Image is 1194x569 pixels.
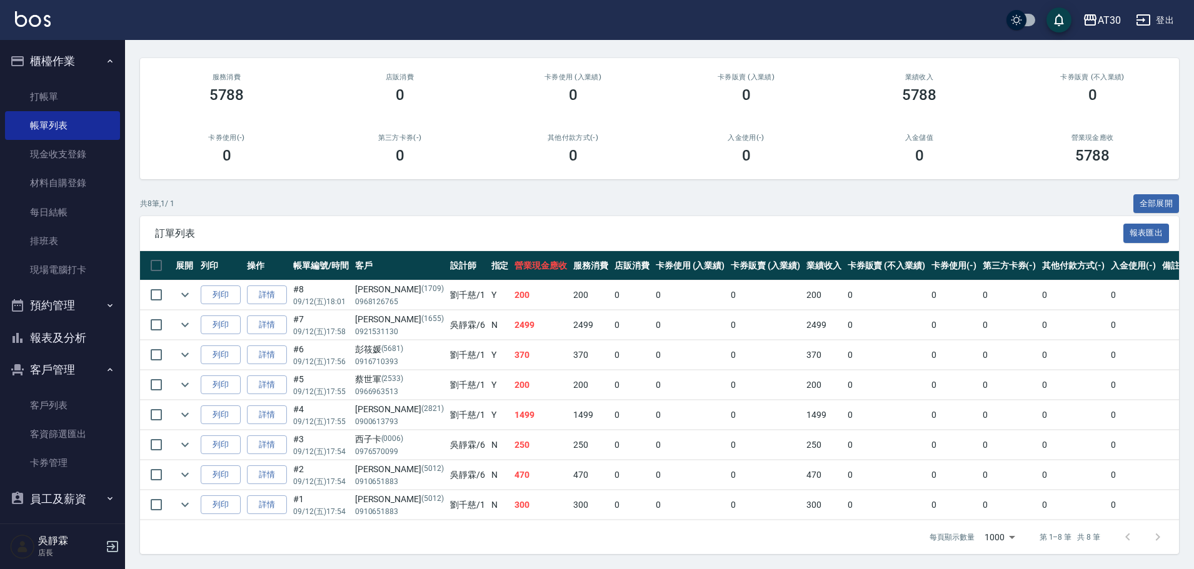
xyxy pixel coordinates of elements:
a: 詳情 [247,315,287,335]
td: 200 [803,280,845,310]
td: N [488,460,512,490]
td: 0 [728,460,803,490]
td: 470 [803,460,845,490]
p: (5012) [421,463,444,476]
p: 每頁顯示數量 [930,532,975,543]
td: 200 [570,280,611,310]
td: 1499 [511,400,570,430]
p: 09/12 (五) 17:55 [293,416,349,427]
a: 詳情 [247,465,287,485]
td: 0 [845,490,928,520]
h3: 0 [569,147,578,164]
th: 卡券販賣 (入業績) [728,251,803,280]
td: 0 [1039,490,1108,520]
button: 列印 [201,465,241,485]
th: 客戶 [352,251,447,280]
div: [PERSON_NAME] [355,313,444,326]
button: 商品管理 [5,515,120,547]
button: expand row [176,315,194,334]
td: 0 [980,310,1040,340]
td: 0 [728,340,803,370]
p: (1655) [421,313,444,326]
td: 0 [1039,340,1108,370]
p: 09/12 (五) 17:58 [293,326,349,337]
td: 劉千慈 /1 [447,280,488,310]
button: 報表及分析 [5,322,120,354]
td: #3 [290,430,352,460]
button: AT30 [1078,7,1126,33]
td: 250 [511,430,570,460]
td: 300 [803,490,845,520]
h3: 5788 [902,86,937,104]
p: 0968126765 [355,296,444,307]
td: 劉千慈 /1 [447,490,488,520]
td: 0 [928,430,980,460]
h2: 卡券使用 (入業績) [501,73,645,81]
td: 200 [511,370,570,400]
td: #5 [290,370,352,400]
div: [PERSON_NAME] [355,283,444,296]
td: 0 [1108,280,1159,310]
td: 0 [611,340,653,370]
td: 0 [1108,460,1159,490]
button: expand row [176,495,194,514]
div: AT30 [1098,12,1121,28]
td: 0 [928,310,980,340]
p: 09/12 (五) 17:54 [293,506,349,517]
h2: 卡券販賣 (入業績) [675,73,818,81]
td: 0 [653,340,728,370]
td: 劉千慈 /1 [447,400,488,430]
div: 1000 [980,520,1020,554]
td: 0 [1039,370,1108,400]
h3: 0 [1088,86,1097,104]
td: 0 [928,460,980,490]
td: #1 [290,490,352,520]
td: 0 [1039,430,1108,460]
a: 每日結帳 [5,198,120,227]
button: 列印 [201,345,241,365]
th: 其他付款方式(-) [1039,251,1108,280]
th: 第三方卡券(-) [980,251,1040,280]
td: 0 [980,400,1040,430]
h3: 0 [569,86,578,104]
td: 0 [980,280,1040,310]
td: Y [488,280,512,310]
a: 卡券管理 [5,448,120,477]
button: 員工及薪資 [5,483,120,515]
h3: 5788 [1075,147,1110,164]
td: 1499 [570,400,611,430]
td: 劉千慈 /1 [447,370,488,400]
td: #8 [290,280,352,310]
td: 0 [845,460,928,490]
h2: 業績收入 [848,73,991,81]
a: 客戶列表 [5,391,120,420]
button: expand row [176,405,194,424]
td: 1499 [803,400,845,430]
td: 0 [653,490,728,520]
h3: 0 [742,86,751,104]
td: 250 [570,430,611,460]
td: 0 [1108,490,1159,520]
td: 2499 [570,310,611,340]
td: 0 [845,340,928,370]
td: 2499 [511,310,570,340]
td: 0 [611,490,653,520]
td: 0 [728,370,803,400]
img: Logo [15,11,51,27]
td: 370 [803,340,845,370]
button: 列印 [201,435,241,455]
a: 詳情 [247,345,287,365]
td: N [488,430,512,460]
div: 彭筱媛 [355,343,444,356]
button: 報表匯出 [1123,224,1170,243]
a: 詳情 [247,285,287,305]
h3: 0 [396,86,404,104]
td: Y [488,340,512,370]
td: 0 [980,490,1040,520]
a: 現金收支登錄 [5,140,120,169]
th: 店販消費 [611,251,653,280]
td: 0 [728,430,803,460]
td: 300 [570,490,611,520]
th: 列印 [198,251,244,280]
td: 470 [570,460,611,490]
